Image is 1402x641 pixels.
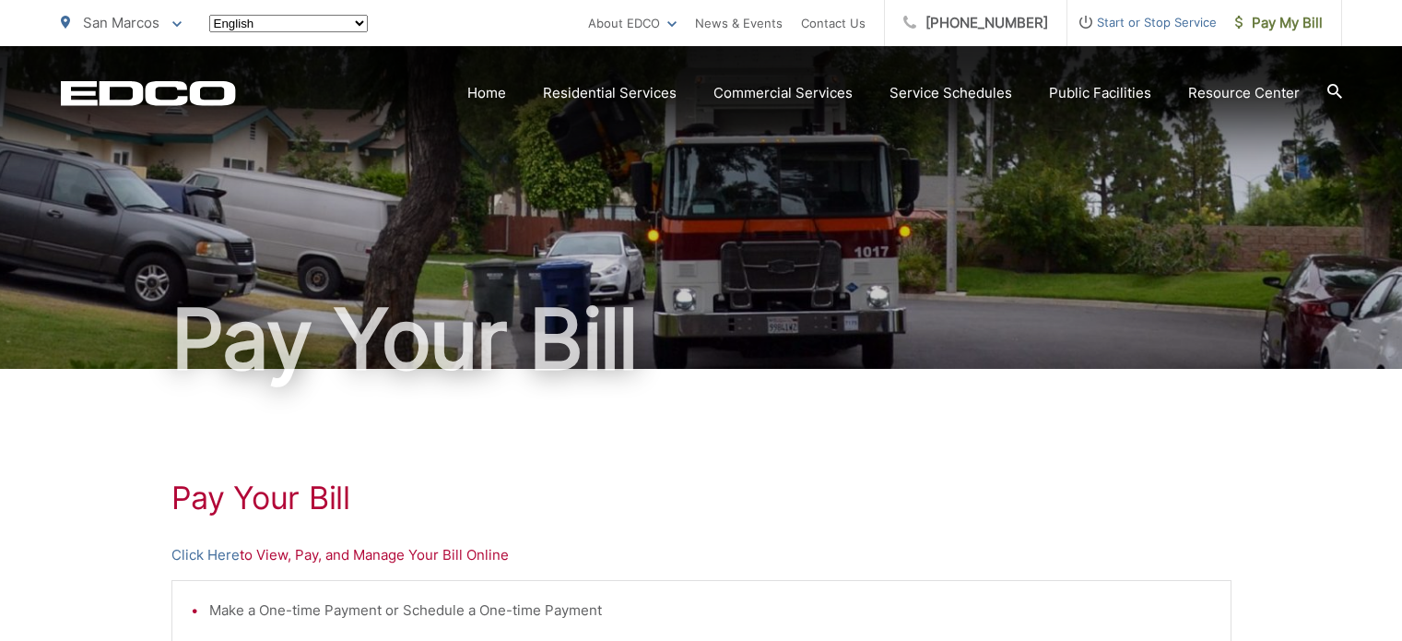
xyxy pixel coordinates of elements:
[801,12,866,34] a: Contact Us
[467,82,506,104] a: Home
[1049,82,1151,104] a: Public Facilities
[209,599,1212,622] li: Make a One-time Payment or Schedule a One-time Payment
[209,15,368,32] select: Select a language
[713,82,853,104] a: Commercial Services
[890,82,1012,104] a: Service Schedules
[171,544,240,566] a: Click Here
[83,14,159,31] span: San Marcos
[61,80,236,106] a: EDCD logo. Return to the homepage.
[1188,82,1300,104] a: Resource Center
[1235,12,1323,34] span: Pay My Bill
[171,480,1231,516] h1: Pay Your Bill
[61,293,1342,386] h1: Pay Your Bill
[171,544,1231,566] p: to View, Pay, and Manage Your Bill Online
[543,82,677,104] a: Residential Services
[695,12,783,34] a: News & Events
[588,12,677,34] a: About EDCO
